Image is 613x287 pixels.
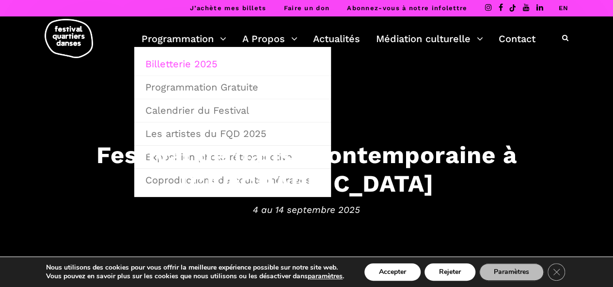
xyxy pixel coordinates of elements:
p: Vous pouvez en savoir plus sur les cookies que nous utilisons ou les désactiver dans . [46,272,344,281]
a: Billetterie 2025 [140,53,326,75]
button: Close GDPR Cookie Banner [548,263,565,281]
button: Rejeter [424,263,475,281]
a: Les artistes du FQD 2025 [140,122,326,145]
button: Accepter [364,263,421,281]
button: Paramètres [479,263,544,281]
button: paramètres [308,272,343,281]
a: Programmation Gratuite [140,76,326,98]
p: Nous utilisons des cookies pour vous offrir la meilleure expérience possible sur notre site web. [46,263,344,272]
a: Calendrier du Festival [140,99,326,121]
img: logo-fqd-med [45,19,93,58]
a: A Propos [242,30,298,47]
span: 4 au 14 septembre 2025 [10,202,603,217]
a: Abonnez-vous à notre infolettre [347,4,467,12]
a: Faire un don [283,4,330,12]
a: Actualités [313,30,360,47]
a: Programmation [141,30,226,47]
a: J’achète mes billets [189,4,266,12]
h3: Festival de danse contemporaine à [GEOGRAPHIC_DATA] [10,141,603,198]
a: Contact [499,30,535,47]
a: Médiation culturelle [376,30,483,47]
a: EN [558,4,568,12]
